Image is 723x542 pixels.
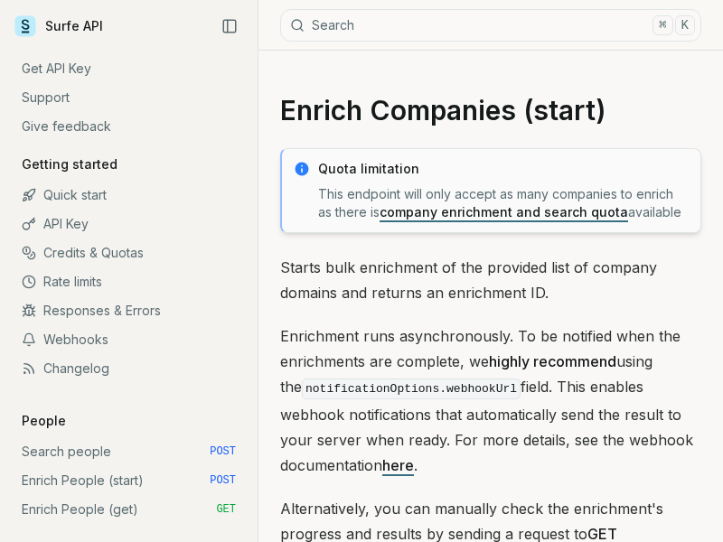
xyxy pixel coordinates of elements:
[14,238,243,267] a: Credits & Quotas
[318,185,690,221] p: This endpoint will only accept as many companies to enrich as there is available
[14,412,73,430] p: People
[14,325,243,354] a: Webhooks
[14,13,103,40] a: Surfe API
[280,323,701,478] p: Enrichment runs asynchronously. To be notified when the enrichments are complete, we using the fi...
[14,112,243,141] a: Give feedback
[14,354,243,383] a: Changelog
[280,255,701,305] p: Starts bulk enrichment of the provided list of company domains and returns an enrichment ID.
[216,502,236,517] span: GET
[14,181,243,210] a: Quick start
[318,160,690,178] p: Quota limitation
[380,204,628,220] a: company enrichment and search quota
[14,54,243,83] a: Get API Key
[216,13,243,40] button: Collapse Sidebar
[14,210,243,238] a: API Key
[14,466,243,495] a: Enrich People (start) POST
[14,495,243,524] a: Enrich People (get) GET
[382,456,414,474] a: here
[210,473,236,488] span: POST
[280,94,701,126] h1: Enrich Companies (start)
[14,83,243,112] a: Support
[14,296,243,325] a: Responses & Errors
[675,15,695,35] kbd: K
[14,437,243,466] a: Search people POST
[489,352,616,370] strong: highly recommend
[280,9,701,42] button: Search⌘K
[210,444,236,459] span: POST
[14,267,243,296] a: Rate limits
[653,15,672,35] kbd: ⌘
[302,378,521,399] code: notificationOptions.webhookUrl
[14,155,125,173] p: Getting started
